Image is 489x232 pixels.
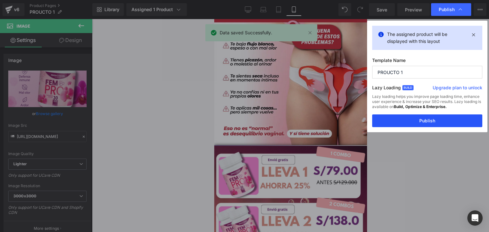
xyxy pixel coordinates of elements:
label: Lazy Loading [372,84,401,94]
strong: Build, Optimize & Enterprise. [394,104,447,109]
span: Publish [439,7,455,12]
label: Template Name [372,58,482,66]
a: Upgrade plan to unlock [433,85,482,93]
p: The assigned product will be displayed with this layout [387,31,467,45]
button: Publish [372,114,482,127]
div: Open Intercom Messenger [467,210,483,226]
span: Build [402,85,414,90]
div: Lazy loading helps you improve page loading time, enhance user experience & increase your SEO res... [372,94,482,114]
